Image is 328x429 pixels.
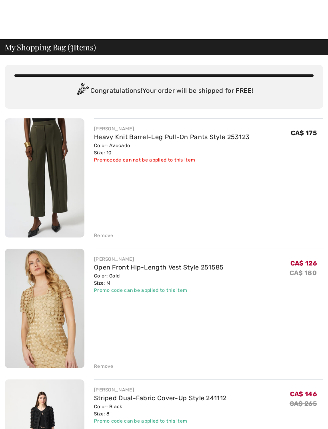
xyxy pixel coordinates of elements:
[94,133,250,141] a: Heavy Knit Barrel-Leg Pull-On Pants Style 253123
[94,272,224,287] div: Color: Gold Size: M
[291,129,317,137] span: CA$ 175
[94,142,250,156] div: Color: Avocado Size: 10
[94,363,114,370] div: Remove
[94,386,226,393] div: [PERSON_NAME]
[290,390,317,398] span: CA$ 146
[290,269,317,277] s: CA$ 180
[94,263,224,271] a: Open Front Hip-Length Vest Style 251585
[94,232,114,239] div: Remove
[94,156,250,164] div: Promocode can not be applied to this item
[5,43,96,51] span: My Shopping Bag ( Items)
[94,403,226,417] div: Color: Black Size: 8
[74,83,90,99] img: Congratulation2.svg
[14,83,314,99] div: Congratulations! Your order will be shipped for FREE!
[94,255,224,263] div: [PERSON_NAME]
[94,287,224,294] div: Promo code can be applied to this item
[94,125,250,132] div: [PERSON_NAME]
[5,118,84,237] img: Heavy Knit Barrel-Leg Pull-On Pants Style 253123
[5,249,84,368] img: Open Front Hip-Length Vest Style 251585
[94,394,226,402] a: Striped Dual-Fabric Cover-Up Style 241112
[290,400,317,407] s: CA$ 265
[70,41,74,52] span: 3
[94,417,226,425] div: Promo code can be applied to this item
[290,259,317,267] span: CA$ 126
